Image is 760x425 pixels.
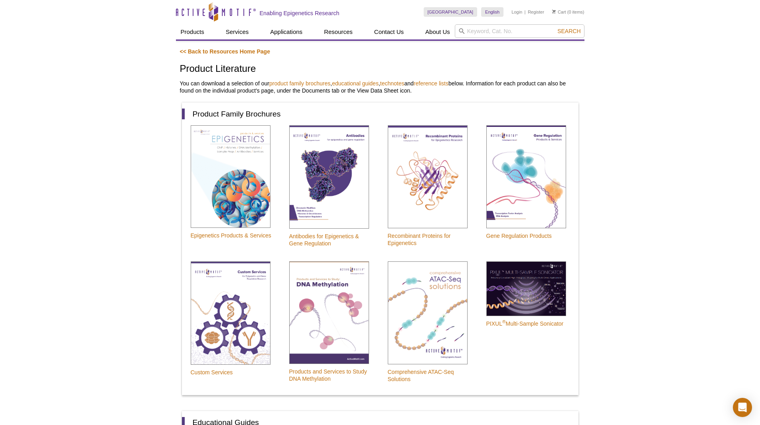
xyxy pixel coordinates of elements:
a: Epigenetic Services Custom Services [182,261,270,385]
img: Recombinant Proteins for Epigenetics Research [388,125,468,228]
img: Epigenetic Services [191,125,270,228]
a: Services [221,24,254,40]
a: educational guides [332,80,379,87]
a: Cart [552,9,566,15]
a: Register [528,9,544,15]
span: Search [557,28,580,34]
p: Custom Services [191,369,270,376]
a: Login [511,9,522,15]
a: Epigenetic Services Epigenetics Products & Services [182,125,271,248]
li: (0 items) [552,7,584,17]
a: ATAC-Seq Solutions Comprehensive ATAC-Seq Solutions [379,261,472,392]
h1: Product Literature [180,63,580,75]
a: DNA Methylation Products and Services to Study DNA Methylation [280,261,373,391]
button: Search [555,28,583,35]
p: Recombinant Proteins for Epigenetics [388,232,472,247]
img: ATAC-Seq Solutions [388,261,468,364]
a: Recombinant Proteins for Epigenetics Research Recombinant Proteins for Epigenetics [379,125,472,256]
a: Resources [319,24,357,40]
h2: Product Family Brochures [182,109,570,119]
p: Antibodies for Epigenetics & Gene Regulation [289,233,373,247]
a: Gene Regulation Products Gene Regulation Products [478,125,566,249]
a: About Us [420,24,455,40]
input: Keyword, Cat. No. [455,24,584,38]
a: PIXUL Sonicator PIXUL®Multi-Sample Sonicator [478,261,566,336]
p: PIXUL Multi-Sample Sonicator [486,320,566,327]
div: Open Intercom Messenger [733,398,752,417]
img: DNA Methylation [289,261,369,364]
li: | [525,7,526,17]
h2: Enabling Epigenetics Research [260,10,340,17]
img: Your Cart [552,10,556,14]
img: Epigenetic Services [191,261,270,365]
p: Comprehensive ATAC-Seq Solutions [388,368,472,383]
img: Antibodies [289,125,369,229]
a: English [481,7,503,17]
a: Applications [265,24,307,40]
p: You can download a selection of our , , and below. Information for each product can also be found... [180,80,580,94]
img: Gene Regulation Products [486,125,566,228]
a: Contact Us [369,24,409,40]
a: << Back to Resources Home Page [180,48,270,55]
p: Epigenetics Products & Services [191,232,271,239]
a: product family brochures [269,80,330,87]
p: Gene Regulation Products [486,232,566,239]
p: Products and Services to Study DNA Methylation [289,368,373,382]
img: PIXUL Sonicator [486,261,566,316]
a: Products [176,24,209,40]
a: [GEOGRAPHIC_DATA] [424,7,478,17]
a: technotes [380,80,405,87]
a: Antibodies Antibodies for Epigenetics & Gene Regulation [280,125,373,256]
sup: ® [502,319,506,324]
a: reference lists [414,80,448,87]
